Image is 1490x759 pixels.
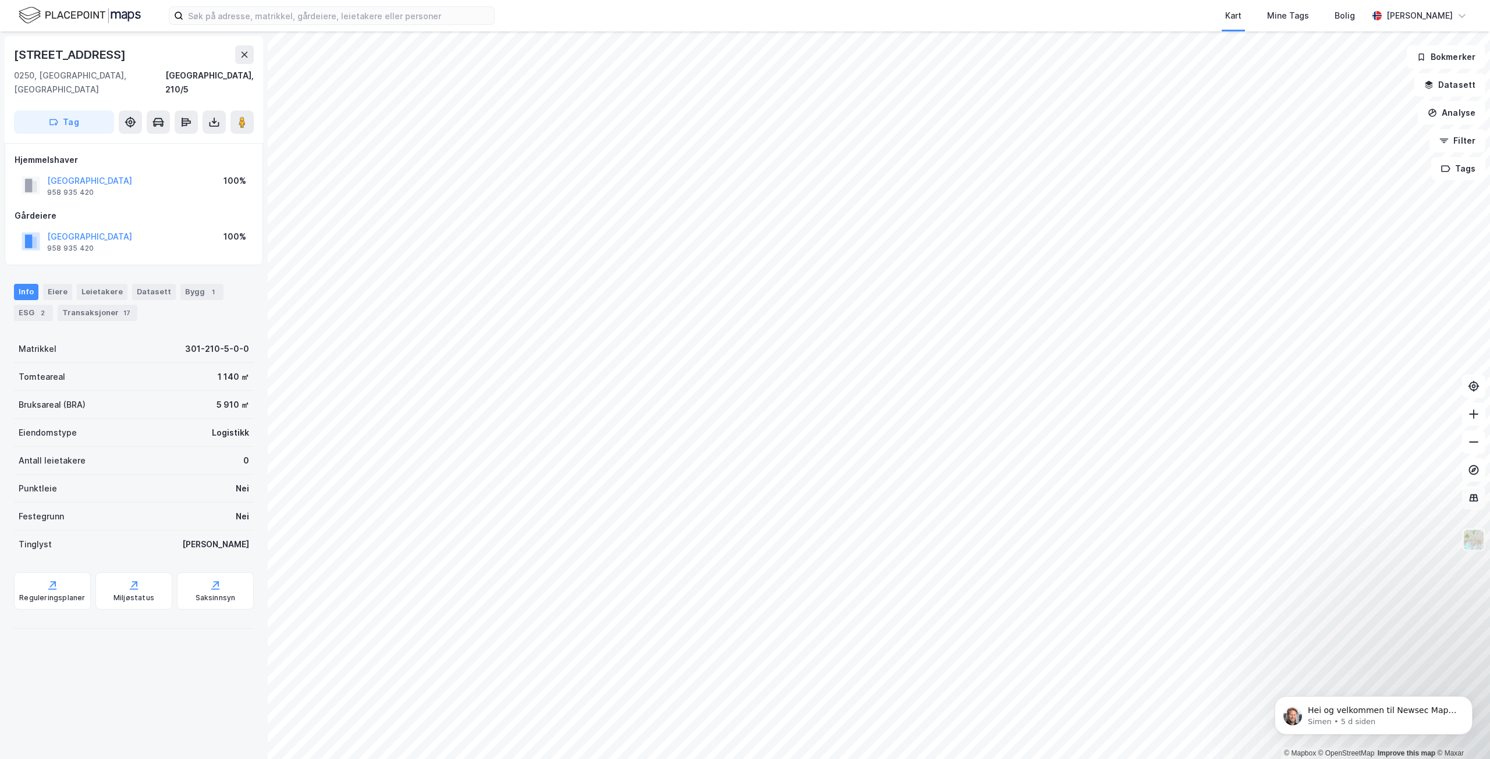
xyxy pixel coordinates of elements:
div: 1 [207,286,219,298]
div: 1 140 ㎡ [218,370,249,384]
button: Analyse [1418,101,1485,124]
div: Reguleringsplaner [19,593,85,603]
div: Tinglyst [19,537,52,551]
div: Mine Tags [1267,9,1309,23]
button: Tags [1431,157,1485,180]
div: Eiendomstype [19,426,77,440]
div: Transaksjoner [58,305,137,321]
button: Datasett [1414,73,1485,97]
div: 0 [243,454,249,468]
a: Improve this map [1378,749,1435,757]
div: Leietakere [77,284,127,300]
div: 100% [223,174,246,188]
div: [PERSON_NAME] [1386,9,1453,23]
button: Filter [1429,129,1485,152]
div: Bolig [1335,9,1355,23]
div: Punktleie [19,482,57,496]
div: 2 [37,307,48,319]
div: 5 910 ㎡ [217,398,249,412]
button: Tag [14,111,114,134]
div: [GEOGRAPHIC_DATA], 210/5 [165,69,254,97]
div: Gårdeiere [15,209,253,223]
div: Miljøstatus [113,593,154,603]
img: logo.f888ab2527a4732fd821a326f86c7f29.svg [19,5,141,26]
div: Bruksareal (BRA) [19,398,86,412]
div: Nei [236,509,249,523]
div: Saksinnsyn [196,593,236,603]
div: 0250, [GEOGRAPHIC_DATA], [GEOGRAPHIC_DATA] [14,69,165,97]
div: Nei [236,482,249,496]
div: Info [14,284,38,300]
div: [STREET_ADDRESS] [14,45,128,64]
div: Datasett [132,284,176,300]
div: [PERSON_NAME] [182,537,249,551]
div: Kart [1225,9,1241,23]
div: ESG [14,305,53,321]
div: Matrikkel [19,342,56,356]
div: Festegrunn [19,509,64,523]
div: 17 [121,307,133,319]
div: Tomteareal [19,370,65,384]
a: OpenStreetMap [1318,749,1375,757]
input: Søk på adresse, matrikkel, gårdeiere, leietakere eller personer [183,7,494,24]
button: Bokmerker [1407,45,1485,69]
img: Z [1463,529,1485,551]
div: 301-210-5-0-0 [185,342,249,356]
div: Hjemmelshaver [15,153,253,167]
div: 958 935 420 [47,188,94,197]
div: Bygg [180,284,223,300]
a: Mapbox [1284,749,1316,757]
div: 100% [223,230,246,244]
div: 958 935 420 [47,244,94,253]
div: Logistikk [212,426,249,440]
div: Antall leietakere [19,454,86,468]
iframe: Intercom notifications melding [1257,672,1490,753]
div: Eiere [43,284,72,300]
